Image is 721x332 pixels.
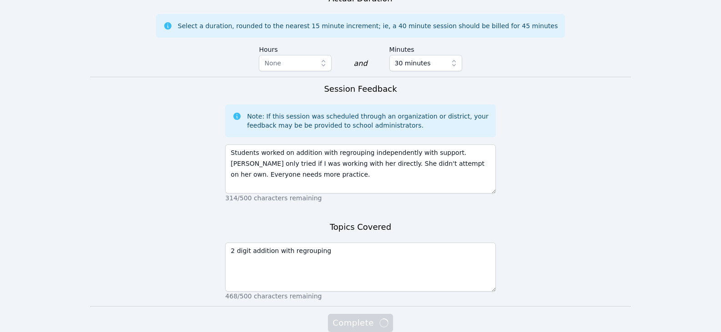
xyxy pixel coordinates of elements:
span: Complete [333,317,388,329]
span: 30 minutes [395,58,431,69]
label: Hours [259,41,332,55]
div: Note: If this session was scheduled through an organization or district, your feedback may be be ... [247,112,488,130]
button: 30 minutes [389,55,462,71]
button: Complete [328,314,393,332]
div: and [353,58,367,69]
p: 314/500 characters remaining [225,193,495,203]
h3: Session Feedback [324,83,397,95]
h3: Topics Covered [330,221,391,233]
label: Minutes [389,41,462,55]
p: 468/500 characters remaining [225,292,495,301]
textarea: Students worked on addition with regrouping independently with support. [PERSON_NAME] only tried ... [225,144,495,193]
button: None [259,55,332,71]
textarea: 2 digit addition with regrouping [225,243,495,292]
span: None [264,59,281,67]
div: Select a duration, rounded to the nearest 15 minute increment; ie, a 40 minute session should be ... [178,21,558,30]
